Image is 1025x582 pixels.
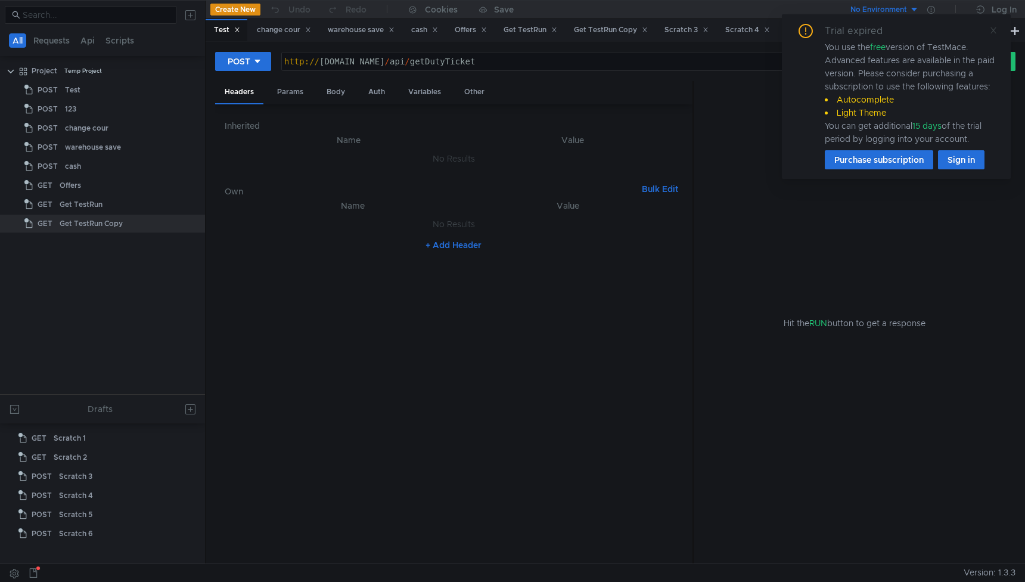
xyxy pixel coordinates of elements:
div: No Environment [850,4,907,16]
span: POST [32,487,52,504]
div: Scratch 4 [59,487,93,504]
div: Redo [346,2,366,17]
button: Requests [30,33,73,48]
span: POST [38,157,58,175]
span: RUN [809,318,827,329]
div: Scratch 1 [54,429,86,447]
span: free [870,42,886,52]
button: Purchase subscription [825,150,933,169]
nz-embed-empty: No Results [433,153,475,164]
button: Bulk Edit [637,182,683,196]
div: Headers [215,81,263,104]
div: Test [65,81,80,99]
div: Get TestRun Copy [574,24,648,36]
div: Scratch 2 [54,448,87,466]
div: You use the version of TestMace. Advanced features are available in the paid version. Please cons... [825,41,996,145]
span: GET [32,448,46,466]
div: Auth [359,81,395,103]
div: Save [494,5,514,14]
span: POST [32,525,52,543]
div: Scratch 5 [59,506,92,524]
th: Value [462,199,673,213]
h6: Own [225,184,637,199]
div: You can get additional of the trial period by logging into your account. [825,119,996,145]
button: Scripts [102,33,138,48]
div: Get TestRun [504,24,557,36]
span: POST [32,506,52,524]
span: POST [38,81,58,99]
div: Project [32,62,57,80]
div: Offers [60,177,81,194]
div: POST [228,55,250,68]
div: cash [411,24,438,36]
input: Search... [23,8,169,21]
div: Body [317,81,355,103]
span: Hit the button to get a response [784,317,925,330]
div: change cour [65,119,108,137]
span: POST [38,119,58,137]
div: warehouse save [328,24,395,36]
div: Scratch 4 [725,24,770,36]
span: GET [32,429,46,447]
span: GET [38,196,52,213]
button: Api [77,33,98,48]
button: All [9,33,26,48]
div: Variables [399,81,451,103]
div: Get TestRun Copy [60,215,123,233]
span: POST [32,468,52,485]
div: Params [268,81,313,103]
th: Value [462,133,683,147]
div: change cour [257,24,311,36]
div: Trial expired [825,24,897,38]
span: POST [38,100,58,118]
div: Temp Project [64,62,102,80]
span: POST [38,138,58,156]
div: warehouse save [65,138,121,156]
div: Get TestRun [60,196,102,213]
button: + Add Header [421,238,486,252]
button: Undo [260,1,319,18]
li: Autocomplete [825,93,996,106]
span: 15 days [912,120,942,131]
div: Scratch 3 [664,24,709,36]
button: Redo [319,1,375,18]
nz-embed-empty: No Results [433,219,475,230]
div: cash [65,157,81,175]
span: Version: 1.3.3 [964,564,1015,581]
div: 123 [65,100,76,118]
div: Offers [455,24,487,36]
div: Scratch 3 [59,468,92,485]
div: Cookies [425,2,458,17]
span: GET [38,177,52,194]
div: Other [455,81,494,103]
button: Create New [210,4,260,16]
button: POST [215,52,271,71]
h6: Inherited [225,119,683,133]
div: Undo [288,2,310,17]
div: Scratch 6 [59,525,93,543]
div: Test [214,24,240,36]
div: Log In [992,2,1017,17]
span: GET [38,215,52,233]
div: Drafts [88,402,113,416]
li: Light Theme [825,106,996,119]
th: Name [234,133,462,147]
button: Sign in [938,150,984,169]
th: Name [244,199,462,213]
